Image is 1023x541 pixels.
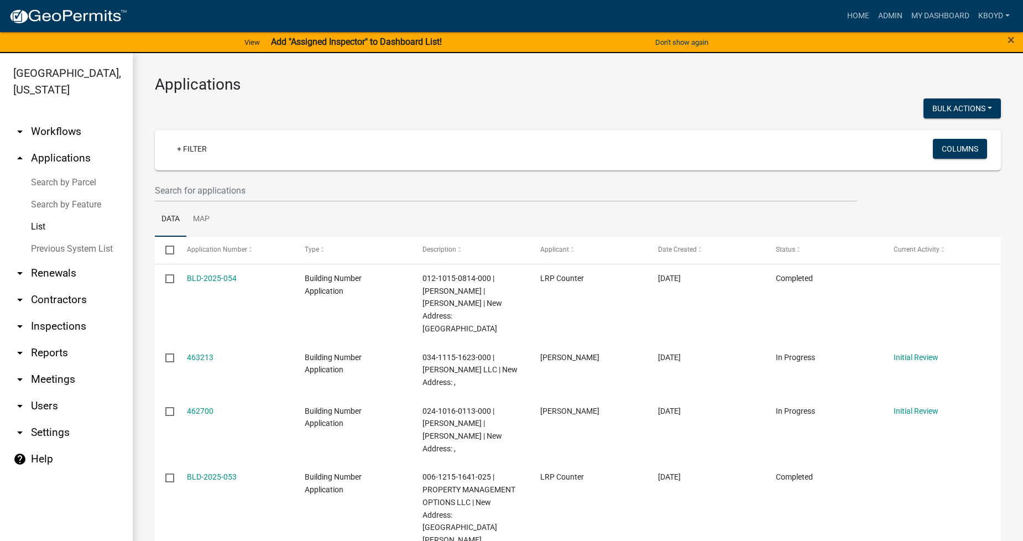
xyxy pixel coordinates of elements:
strong: Add "Assigned Inspector" to Dashboard List! [271,37,442,47]
a: Initial Review [894,353,938,362]
span: Building Number Application [305,472,362,494]
h3: Applications [155,75,1001,94]
i: arrow_drop_down [13,267,27,280]
datatable-header-cell: Description [412,237,530,263]
span: Duane Westphal [540,407,599,415]
button: Don't show again [651,33,713,51]
span: 08/12/2025 [658,472,681,481]
i: arrow_drop_up [13,152,27,165]
span: Completed [776,472,813,481]
span: Building Number Application [305,407,362,428]
span: LRP Counter [540,472,584,481]
span: Building Number Application [305,353,362,374]
datatable-header-cell: Select [155,237,176,263]
a: Home [843,6,874,27]
span: Date Created [658,246,697,253]
i: arrow_drop_down [13,373,27,386]
span: Current Activity [894,246,940,253]
i: arrow_drop_down [13,125,27,138]
span: Status [776,246,795,253]
span: In Progress [776,407,815,415]
span: Application Number [187,246,247,253]
i: arrow_drop_down [13,293,27,306]
i: arrow_drop_down [13,399,27,413]
span: 024-1016-0113-000 | DUANE A WESTPHAL | DEBRA A ROESELER | New Address: , [422,407,502,453]
button: Columns [933,139,987,159]
span: 08/13/2025 [658,353,681,362]
span: 012-1015-0814-000 | PATRICK A IRELAND | JAMES R IRELAND | New Address: N4302 STATE ROAD 26, JUNEAU [422,274,502,333]
button: Bulk Actions [923,98,1001,118]
span: Applicant [540,246,569,253]
span: Completed [776,274,813,283]
span: Building Number Application [305,274,362,295]
button: Close [1008,33,1015,46]
span: × [1008,32,1015,48]
datatable-header-cell: Applicant [530,237,648,263]
a: View [240,33,264,51]
a: 463213 [187,353,213,362]
datatable-header-cell: Application Number [176,237,294,263]
span: Kellen Fischer-Toerpe [540,353,599,362]
a: Data [155,202,186,237]
a: kboyd [974,6,1014,27]
input: Search for applications [155,179,857,202]
datatable-header-cell: Status [765,237,883,263]
span: 034-1115-1623-000 | DREW VEBEL LLC | New Address: , [422,353,518,387]
a: Admin [874,6,907,27]
span: Type [305,246,319,253]
a: My Dashboard [907,6,974,27]
a: Map [186,202,216,237]
span: LRP Counter [540,274,584,283]
datatable-header-cell: Current Activity [883,237,1001,263]
a: 462700 [187,407,213,415]
i: help [13,452,27,466]
span: 08/12/2025 [658,407,681,415]
span: In Progress [776,353,815,362]
span: Description [422,246,456,253]
a: Initial Review [894,407,938,415]
span: 08/13/2025 [658,274,681,283]
i: arrow_drop_down [13,426,27,439]
i: arrow_drop_down [13,346,27,360]
a: BLD-2025-054 [187,274,237,283]
i: arrow_drop_down [13,320,27,333]
a: BLD-2025-053 [187,472,237,481]
a: + Filter [168,139,216,159]
datatable-header-cell: Date Created [648,237,765,263]
datatable-header-cell: Type [294,237,411,263]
